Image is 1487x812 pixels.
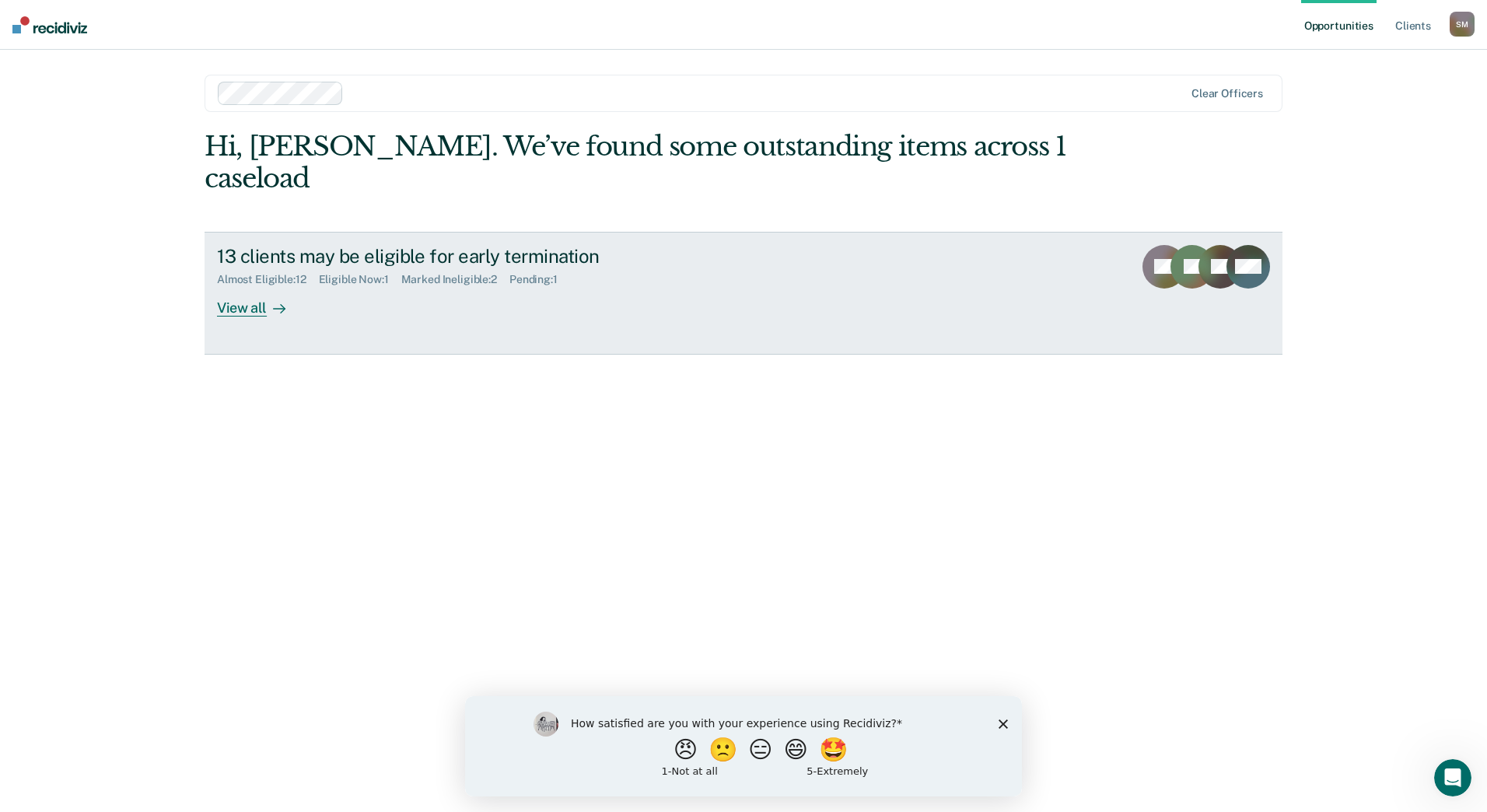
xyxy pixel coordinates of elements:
[217,273,319,286] div: Almost Eligible : 12
[401,273,509,286] div: Marked Ineligible : 2
[217,245,763,268] div: 13 clients may be eligible for early termination
[1450,12,1475,37] button: SM
[509,273,570,286] div: Pending : 1
[465,696,1022,796] iframe: Survey by Kim from Recidiviz
[12,16,87,33] img: Recidiviz
[217,286,304,317] div: View all
[205,131,1067,194] div: Hi, [PERSON_NAME]. We’ve found some outstanding items across 1 caseload
[205,232,1282,355] a: 13 clients may be eligible for early terminationAlmost Eligible:12Eligible Now:1Marked Ineligible...
[1191,87,1263,100] div: Clear officers
[1450,12,1475,37] div: S M
[1434,759,1471,796] iframe: Intercom live chat
[319,273,401,286] div: Eligible Now : 1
